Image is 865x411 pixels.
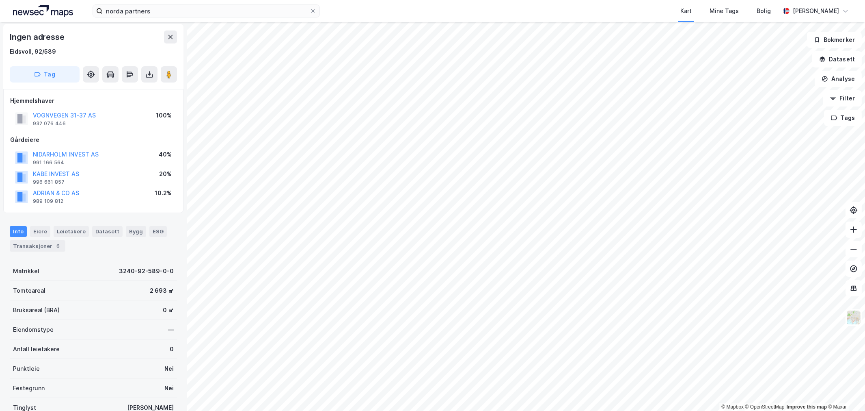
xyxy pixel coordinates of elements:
[710,6,739,16] div: Mine Tags
[10,66,80,83] button: Tag
[126,226,146,237] div: Bygg
[13,383,45,393] div: Festegrunn
[13,344,60,354] div: Antall leietakere
[824,372,865,411] iframe: Chat Widget
[10,96,177,106] div: Hjemmelshaver
[103,5,310,17] input: Søk på adresse, matrikkel, gårdeiere, leietakere eller personer
[30,226,50,237] div: Eiere
[13,286,45,296] div: Tomteareal
[159,169,172,179] div: 20%
[168,325,174,335] div: —
[13,266,39,276] div: Matrikkel
[33,159,64,166] div: 991 166 564
[846,310,861,325] img: Z
[150,286,174,296] div: 2 693 ㎡
[13,5,73,17] img: logo.a4113a55bc3d86da70a041830d287a7e.svg
[164,364,174,374] div: Nei
[164,383,174,393] div: Nei
[10,240,65,252] div: Transaksjoner
[807,32,862,48] button: Bokmerker
[10,30,66,43] div: Ingen adresse
[33,179,65,185] div: 996 661 857
[823,90,862,107] button: Filter
[824,372,865,411] div: Kontrollprogram for chat
[757,6,771,16] div: Bolig
[812,51,862,67] button: Datasett
[13,325,54,335] div: Eiendomstype
[163,305,174,315] div: 0 ㎡
[13,305,60,315] div: Bruksareal (BRA)
[10,226,27,237] div: Info
[13,364,40,374] div: Punktleie
[815,71,862,87] button: Analyse
[159,150,172,159] div: 40%
[155,188,172,198] div: 10.2%
[170,344,174,354] div: 0
[149,226,167,237] div: ESG
[10,47,56,57] div: Eidsvoll, 92/589
[680,6,692,16] div: Kart
[54,242,62,250] div: 6
[33,198,63,204] div: 989 109 812
[33,120,66,127] div: 932 076 446
[10,135,177,145] div: Gårdeiere
[745,404,785,410] a: OpenStreetMap
[156,111,172,120] div: 100%
[119,266,174,276] div: 3240-92-589-0-0
[721,404,744,410] a: Mapbox
[824,110,862,126] button: Tags
[787,404,827,410] a: Improve this map
[92,226,123,237] div: Datasett
[793,6,839,16] div: [PERSON_NAME]
[54,226,89,237] div: Leietakere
